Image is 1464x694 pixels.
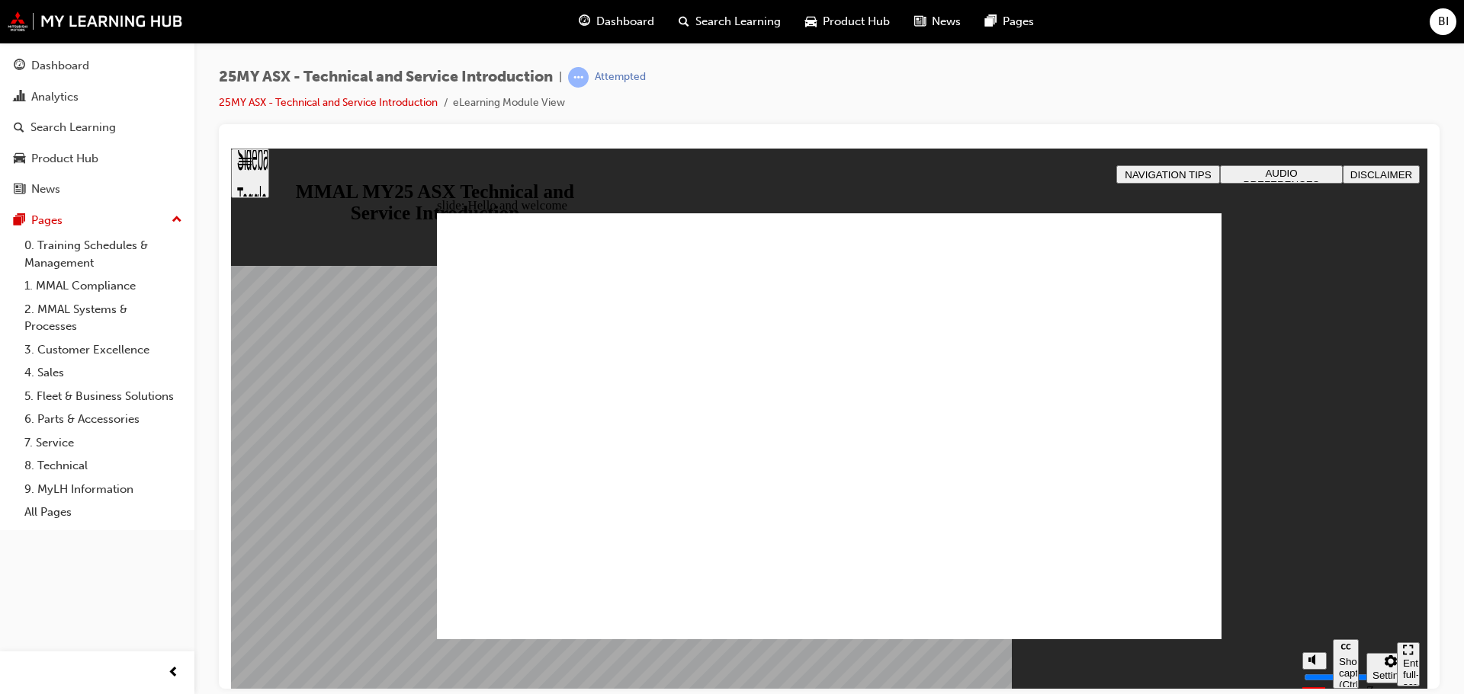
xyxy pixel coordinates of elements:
span: prev-icon [168,664,179,683]
div: misc controls [1064,491,1158,540]
li: eLearning Module View [453,94,565,112]
a: news-iconNews [902,6,973,37]
button: Mute (Ctrl+Alt+M) [1071,504,1096,521]
span: up-icon [172,210,182,230]
span: DISCLAIMER [1119,21,1181,32]
button: BI [1430,8,1456,35]
a: 2. MMAL Systems & Processes [18,298,188,338]
a: 3. Customer Excellence [18,338,188,362]
button: AUDIO PREFERENCES [989,17,1112,35]
button: DashboardAnalyticsSearch LearningProduct HubNews [6,49,188,206]
span: search-icon [679,12,689,31]
span: Search Learning [695,13,781,30]
a: 0. Training Schedules & Management [18,234,188,274]
a: search-iconSearch Learning [666,6,793,37]
button: Pages [6,206,188,235]
span: 25MY ASX - Technical and Service Introduction [219,69,553,86]
div: News [31,181,60,198]
a: car-iconProduct Hub [793,6,902,37]
span: pages-icon [985,12,997,31]
div: Analytics [31,88,79,106]
div: Dashboard [31,57,89,75]
button: Enter full-screen (Ctrl+Alt+F) [1166,494,1189,538]
input: volume [1073,523,1171,535]
span: NAVIGATION TIPS [894,21,980,32]
div: Search Learning [30,119,116,136]
a: 25MY ASX - Technical and Service Introduction [219,96,438,109]
span: AUDIO PREFERENCES [1013,19,1089,42]
a: pages-iconPages [973,6,1046,37]
a: 7. Service [18,431,188,455]
a: Product Hub [6,145,188,173]
a: Dashboard [6,52,188,80]
button: Settings [1135,504,1184,535]
div: Enter full-screen (Ctrl+Alt+F) [1172,509,1183,555]
div: Attempted [595,70,646,85]
a: All Pages [18,501,188,524]
span: pages-icon [14,214,25,228]
button: DISCLAIMER [1112,17,1189,35]
a: 4. Sales [18,361,188,385]
span: news-icon [14,183,25,197]
a: Search Learning [6,114,188,142]
span: Pages [1003,13,1034,30]
div: Settings [1141,521,1178,532]
span: car-icon [805,12,817,31]
a: 6. Parts & Accessories [18,408,188,431]
a: 8. Technical [18,454,188,478]
nav: slide navigation [1166,491,1189,540]
span: Product Hub [823,13,890,30]
a: News [6,175,188,203]
span: BI [1438,13,1449,30]
a: 9. MyLH Information [18,478,188,501]
span: search-icon [14,121,24,135]
div: Show captions (Ctrl+Alt+C) [1108,507,1122,542]
button: Show captions (Ctrl+Alt+C) [1102,491,1128,540]
a: 1. MMAL Compliance [18,274,188,298]
span: guage-icon [14,59,25,73]
div: Pages [31,212,63,229]
span: | [559,69,562,86]
div: Product Hub [31,150,98,168]
span: guage-icon [579,12,590,31]
span: news-icon [914,12,926,31]
a: 5. Fleet & Business Solutions [18,385,188,408]
span: News [932,13,961,30]
button: NAVIGATION TIPS [885,17,989,35]
img: mmal [8,11,183,31]
label: Zoom to fit [1135,535,1166,580]
span: Dashboard [596,13,654,30]
a: Analytics [6,83,188,111]
span: chart-icon [14,91,25,104]
span: car-icon [14,152,25,166]
span: learningRecordVerb_ATTEMPT-icon [568,67,589,88]
a: guage-iconDashboard [567,6,666,37]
